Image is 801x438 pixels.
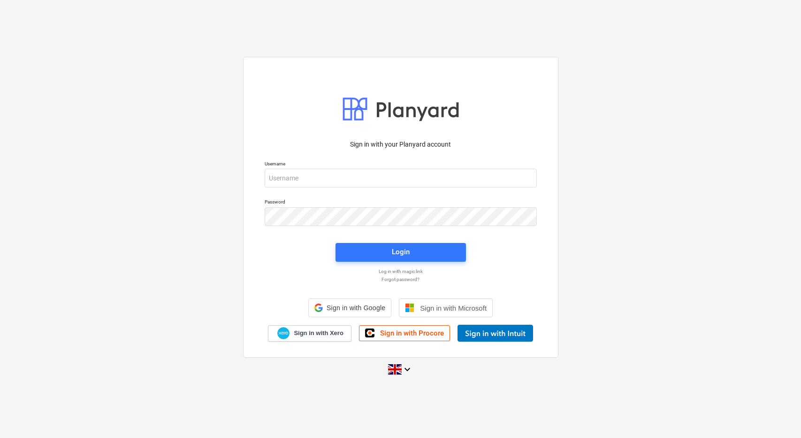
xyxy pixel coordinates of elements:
[277,327,290,340] img: Xero logo
[327,304,385,312] span: Sign in with Google
[265,169,537,188] input: Username
[308,298,391,317] div: Sign in with Google
[294,329,343,337] span: Sign in with Xero
[420,304,487,312] span: Sign in with Microsoft
[265,161,537,169] p: Username
[392,246,410,258] div: Login
[265,140,537,149] p: Sign in with your Planyard account
[359,325,450,341] a: Sign in with Procore
[402,364,413,375] i: keyboard_arrow_down
[260,268,542,274] a: Log in with magic link
[260,276,542,282] a: Forgot password?
[405,303,414,313] img: Microsoft logo
[265,199,537,207] p: Password
[336,243,466,262] button: Login
[268,325,351,342] a: Sign in with Xero
[380,329,444,337] span: Sign in with Procore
